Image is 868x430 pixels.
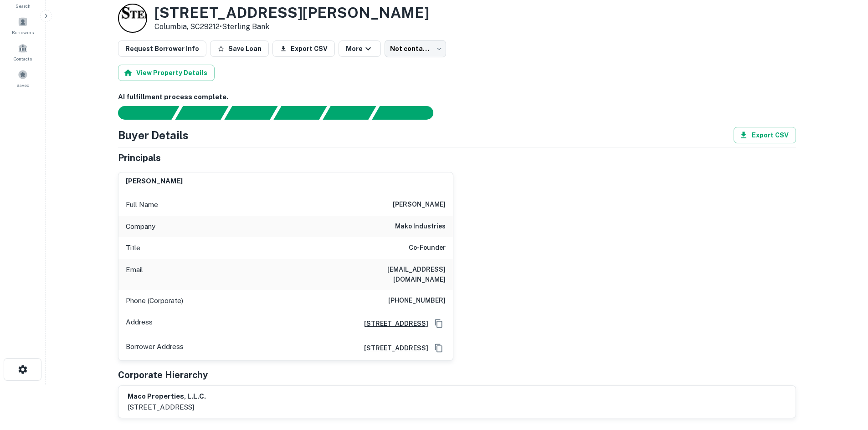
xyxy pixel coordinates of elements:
p: Address [126,317,153,330]
div: Your request is received and processing... [175,106,228,120]
p: [STREET_ADDRESS] [128,402,206,413]
a: Saved [3,66,43,91]
button: Request Borrower Info [118,40,206,57]
p: Full Name [126,199,158,210]
h6: maco properties, l.l.c. [128,391,206,402]
span: Search [15,2,31,10]
p: Email [126,264,143,284]
h6: Co-Founder [409,243,446,253]
button: Save Loan [210,40,269,57]
span: Borrowers [12,29,34,36]
button: More [339,40,381,57]
div: Sending borrower request to AI... [107,106,175,120]
h4: Buyer Details [118,127,189,143]
h3: [STREET_ADDRESS][PERSON_NAME] [154,4,429,21]
h6: [PERSON_NAME] [126,176,183,187]
h6: [PERSON_NAME] [393,199,446,210]
div: Principals found, AI now looking for contact information... [273,106,327,120]
p: Phone (Corporate) [126,295,183,306]
button: Export CSV [734,127,796,143]
div: Not contacted [385,40,446,57]
h6: [PHONE_NUMBER] [388,295,446,306]
button: View Property Details [118,65,215,81]
p: Columbia, SC29212 • [154,21,429,32]
h6: [EMAIL_ADDRESS][DOMAIN_NAME] [336,264,446,284]
a: Borrowers [3,13,43,38]
p: Title [126,243,140,253]
h5: Corporate Hierarchy [118,368,208,382]
a: [STREET_ADDRESS] [357,319,428,329]
button: Export CSV [272,40,335,57]
p: Borrower Address [126,341,184,355]
iframe: Chat Widget [822,357,868,401]
button: Copy Address [432,317,446,330]
p: Company [126,221,155,232]
div: Principals found, still searching for contact information. This may take time... [323,106,376,120]
div: Documents found, AI parsing details... [224,106,277,120]
h5: Principals [118,151,161,165]
button: Copy Address [432,341,446,355]
h6: mako industries [395,221,446,232]
div: AI fulfillment process complete. [372,106,444,120]
a: Contacts [3,40,43,64]
a: Sterling Bank [222,22,269,31]
h6: AI fulfillment process complete. [118,92,796,102]
span: Contacts [14,55,32,62]
span: Saved [16,81,30,89]
a: [STREET_ADDRESS] [357,343,428,353]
